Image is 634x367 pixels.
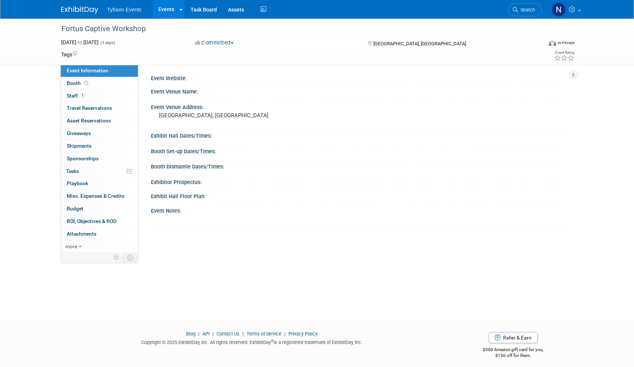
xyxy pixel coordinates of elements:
pre: [GEOGRAPHIC_DATA], [GEOGRAPHIC_DATA] [159,112,318,119]
span: Misc. Expenses & Credits [67,193,125,199]
a: Booth [61,77,138,89]
span: Search [518,7,535,13]
span: Giveaways [67,130,91,136]
div: Exhibit Hall Dates/Times: [151,130,573,140]
div: Fortus Captive Workshop [59,22,531,36]
span: Staff [67,93,85,99]
a: Sponsorships [61,153,138,165]
img: Nathan Nelson [552,3,566,17]
span: Booth not reserved yet [83,80,90,86]
a: Attachments [61,228,138,240]
span: Playbook [67,180,88,186]
a: Asset Reservations [61,115,138,127]
div: Event Format [498,39,575,50]
div: Event Rating [554,51,574,55]
a: API [202,331,209,337]
a: Staff1 [61,90,138,102]
div: Event Venue Address: [151,102,573,111]
span: Tasks [66,168,79,174]
div: $150 off for them. [453,353,573,359]
span: Tyfoom Events [107,7,142,13]
span: Attachments [67,231,96,237]
span: ROI, Objectives & ROO [67,218,116,224]
div: In-Person [557,40,575,46]
a: Giveaways [61,127,138,140]
div: Booth Dismantle Dates/Times: [151,161,573,170]
a: Travel Reservations [61,102,138,114]
span: | [283,331,287,337]
a: more [61,240,138,253]
div: Event Venue Name: [151,86,573,95]
a: Refer & Earn [489,332,538,343]
span: Shipments [67,143,92,149]
span: Travel Reservations [67,105,112,111]
td: Toggle Event Tabs [123,253,138,262]
span: Sponsorships [67,155,99,161]
td: Tags [61,51,77,58]
span: to [76,39,83,45]
a: Contact Us [217,331,240,337]
a: Tasks [61,165,138,177]
button: Committed [192,39,237,47]
sup: ® [271,339,274,343]
a: Search [508,3,542,16]
span: Asset Reservations [67,118,111,124]
a: Shipments [61,140,138,152]
div: Event Website: [151,73,573,82]
a: ROI, Objectives & ROO [61,215,138,227]
span: Event Information [67,68,108,73]
span: more [65,243,77,249]
div: Booth Set-up Dates/Times: [151,146,573,155]
span: [DATE] [DATE] [61,39,99,45]
div: Event Notes: [151,205,573,214]
span: Budget [67,206,83,212]
a: Misc. Expenses & Credits [61,190,138,202]
span: | [241,331,245,337]
a: Privacy Policy [288,331,317,337]
td: Personalize Event Tab Strip [110,253,123,262]
a: Budget [61,203,138,215]
a: Event Information [61,65,138,77]
img: Format-Inperson.png [549,40,556,46]
a: Terms of Service [247,331,281,337]
span: | [211,331,215,337]
a: Playbook [61,177,138,190]
span: Booth [67,80,90,86]
img: ExhibitDay [61,6,98,14]
div: Exhibit Hall Floor Plan: [151,191,573,200]
div: Exhibitor Prospectus: [151,177,573,186]
span: (3 days) [100,40,115,45]
div: Copyright © 2025 ExhibitDay, Inc. All rights reserved. ExhibitDay is a registered trademark of Ex... [61,337,442,346]
span: [GEOGRAPHIC_DATA], [GEOGRAPHIC_DATA] [373,41,466,46]
a: Blog [186,331,195,337]
span: | [197,331,201,337]
div: $500 Amazon gift card for you, [453,342,573,359]
span: 1 [80,93,85,98]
